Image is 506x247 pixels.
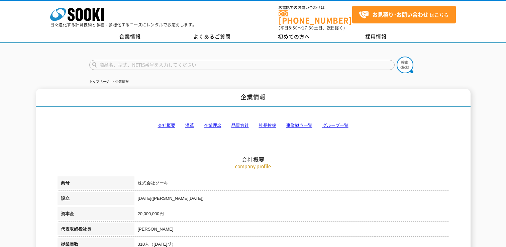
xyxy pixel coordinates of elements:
span: 8:50 [289,25,298,31]
h1: 企業情報 [36,89,471,107]
a: よくあるご質問 [171,32,253,42]
a: 企業理念 [204,123,221,128]
a: 企業情報 [89,32,171,42]
a: グループ一覧 [322,123,348,128]
th: 資本金 [58,207,134,223]
a: 品質方針 [231,123,249,128]
p: company profile [58,163,449,170]
th: 設立 [58,192,134,207]
a: 沿革 [185,123,194,128]
span: 17:30 [302,25,314,31]
a: 初めての方へ [253,32,335,42]
th: 代表取締役社長 [58,223,134,238]
td: [PERSON_NAME] [134,223,449,238]
input: 商品名、型式、NETIS番号を入力してください [89,60,395,70]
th: 商号 [58,176,134,192]
a: 採用情報 [335,32,417,42]
a: トップページ [89,80,109,83]
span: はこちら [359,10,448,20]
a: お見積り･お問い合わせはこちら [352,6,456,23]
strong: お見積り･お問い合わせ [372,10,428,18]
td: 20,000,000円 [134,207,449,223]
span: 初めての方へ [278,33,310,40]
a: 会社概要 [158,123,175,128]
td: [DATE]([PERSON_NAME][DATE]) [134,192,449,207]
span: (平日 ～ 土日、祝日除く) [279,25,345,31]
a: [PHONE_NUMBER] [279,10,352,24]
td: 株式会社ソーキ [134,176,449,192]
a: 事業拠点一覧 [286,123,312,128]
p: 日々進化する計測技術と多種・多様化するニーズにレンタルでお応えします。 [50,23,197,27]
li: 企業情報 [110,78,129,85]
a: 社長挨拶 [259,123,276,128]
img: btn_search.png [397,57,413,73]
span: お電話でのお問い合わせは [279,6,352,10]
h2: 会社概要 [58,89,449,163]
